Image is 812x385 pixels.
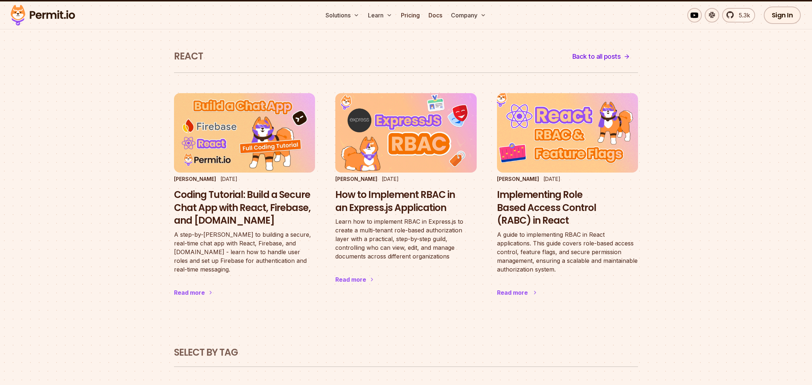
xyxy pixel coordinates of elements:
[335,189,476,215] h3: How to Implement RBAC in an Express.js Application
[335,217,476,261] p: Learn how to implement RBAC in Express.js to create a multi-tenant role-based authorization layer...
[543,176,560,182] time: [DATE]
[174,189,315,227] h3: Coding Tutorial: Build a Secure Chat App with React, Firebase, and [DOMAIN_NAME]
[398,8,423,22] a: Pricing
[174,93,315,311] a: Coding Tutorial: Build a Secure Chat App with React, Firebase, and Permit.io[PERSON_NAME][DATE]Co...
[572,51,621,62] span: Back to all posts
[382,176,399,182] time: [DATE]
[497,93,638,311] a: Implementing Role Based Access Control (RABC) in React[PERSON_NAME][DATE]Implementing Role Based ...
[497,288,528,297] div: Read more
[564,48,638,65] a: Back to all posts
[426,8,445,22] a: Docs
[497,189,638,227] h3: Implementing Role Based Access Control (RABC) in React
[174,93,315,173] img: Coding Tutorial: Build a Secure Chat App with React, Firebase, and Permit.io
[335,175,377,183] p: [PERSON_NAME]
[497,230,638,274] p: A guide to implementing RBAC in React applications. This guide covers role-based access control, ...
[7,3,78,28] img: Permit logo
[497,175,539,183] p: [PERSON_NAME]
[174,230,315,274] p: A step-by-[PERSON_NAME] to building a secure, real-time chat app with React, Firebase, and [DOMAI...
[734,11,750,20] span: 5.3k
[174,50,203,63] h1: React
[722,8,755,22] a: 5.3k
[335,93,476,173] img: How to Implement RBAC in an Express.js Application
[764,7,801,24] a: Sign In
[490,89,645,177] img: Implementing Role Based Access Control (RABC) in React
[174,346,638,359] h2: Select by Tag
[174,175,216,183] p: [PERSON_NAME]
[323,8,362,22] button: Solutions
[174,288,205,297] div: Read more
[335,275,366,284] div: Read more
[448,8,489,22] button: Company
[365,8,395,22] button: Learn
[220,176,237,182] time: [DATE]
[335,93,476,298] a: How to Implement RBAC in an Express.js Application[PERSON_NAME][DATE]How to Implement RBAC in an ...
